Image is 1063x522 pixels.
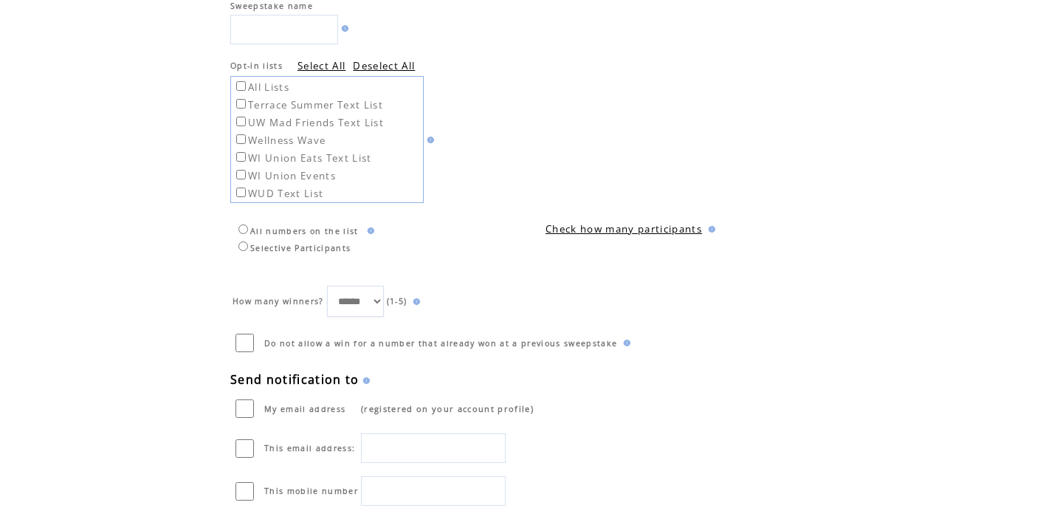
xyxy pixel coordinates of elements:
img: help.gif [338,25,348,32]
input: WUD Text List [236,188,246,197]
span: (1-5) [387,296,407,306]
label: WUD Text List [233,187,323,200]
img: help.gif [620,340,630,346]
span: This mobile number [264,486,358,496]
input: WI Union Eats Text List [236,152,246,162]
input: All numbers on the list [238,224,248,234]
a: Check how many participants [546,222,702,236]
label: All Lists [233,80,289,94]
span: (registered on your account profile) [361,403,534,414]
input: WI Union Events [236,170,246,179]
img: help.gif [705,226,715,233]
label: Wellness Wave [233,134,326,147]
input: UW Mad Friends Text List [236,117,246,126]
label: WI Union Eats Text List [233,151,372,165]
img: help.gif [360,377,370,384]
img: help.gif [410,298,420,305]
label: Selective Participants [235,243,351,253]
span: This email address: [264,443,355,453]
img: help.gif [364,227,374,234]
label: Terrace Summer Text List [233,98,383,111]
label: WI Union Events [233,169,336,182]
input: Selective Participants [238,241,248,251]
span: My email address [264,404,345,414]
span: How many winners? [233,296,324,306]
span: Do not allow a win for a number that already won at a previous sweepstake [264,338,617,348]
label: UW Mad Friends Text List [233,116,384,129]
span: Opt-in lists [230,61,283,71]
input: Terrace Summer Text List [236,99,246,109]
span: Send notification to [230,371,360,388]
input: Wellness Wave [236,134,246,144]
a: Select All [297,59,345,72]
label: All numbers on the list [235,226,359,236]
input: All Lists [236,81,246,91]
a: Deselect All [353,59,415,72]
img: help.gif [424,137,434,143]
span: Sweepstake name [230,1,313,11]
